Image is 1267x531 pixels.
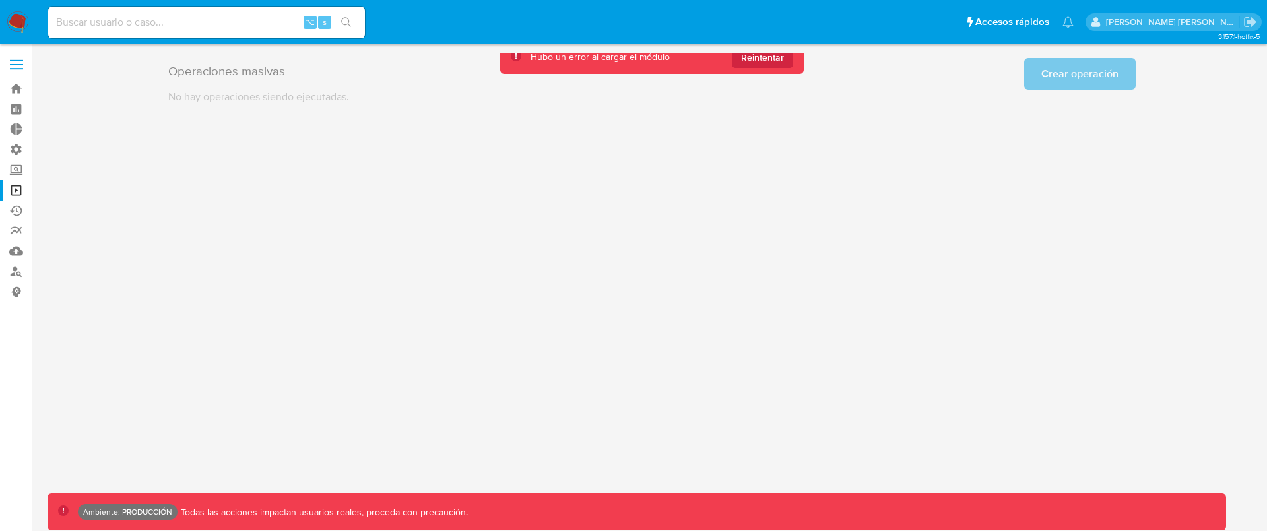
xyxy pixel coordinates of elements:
[323,16,327,28] span: s
[333,13,360,32] button: search-icon
[1106,16,1239,28] p: omar.guzman@mercadolibre.com.co
[1062,16,1074,28] a: Notificaciones
[83,509,172,515] p: Ambiente: PRODUCCIÓN
[305,16,315,28] span: ⌥
[48,14,365,31] input: Buscar usuario o caso...
[1243,15,1257,29] a: Salir
[975,15,1049,29] span: Accesos rápidos
[178,506,468,518] p: Todas las acciones impactan usuarios reales, proceda con precaución.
